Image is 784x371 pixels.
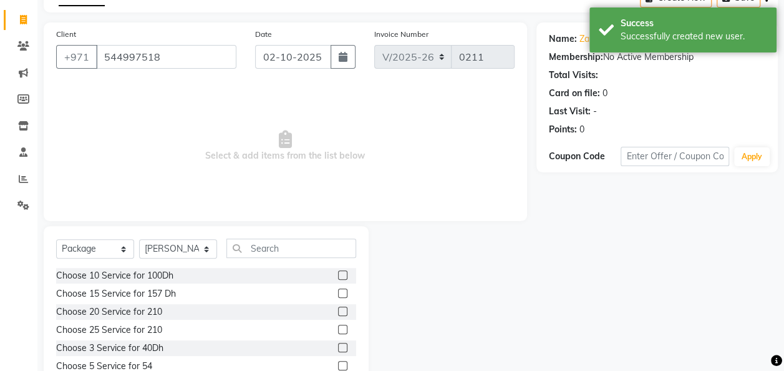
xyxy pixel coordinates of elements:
[56,269,173,282] div: Choose 10 Service for 100Dh
[56,324,162,337] div: Choose 25 Service for 210
[549,123,577,136] div: Points:
[255,29,272,40] label: Date
[56,305,162,319] div: Choose 20 Service for 210
[56,342,163,355] div: Choose 3 Service for 40Dh
[549,105,591,118] div: Last Visit:
[621,147,729,166] input: Enter Offer / Coupon Code
[226,239,356,258] input: Search
[56,29,76,40] label: Client
[593,105,597,118] div: -
[579,32,606,46] a: Zainab
[603,87,607,100] div: 0
[549,150,621,163] div: Coupon Code
[56,45,97,69] button: +971
[374,29,428,40] label: Invoice Number
[549,69,598,82] div: Total Visits:
[621,17,767,30] div: Success
[579,123,584,136] div: 0
[56,287,176,300] div: Choose 15 Service for 157 Dh
[549,87,600,100] div: Card on file:
[549,32,577,46] div: Name:
[621,30,767,43] div: Successfully created new user.
[734,147,770,166] button: Apply
[549,51,765,64] div: No Active Membership
[549,51,603,64] div: Membership:
[96,45,236,69] input: Search by Name/Mobile/Email/Code
[56,84,515,209] span: Select & add items from the list below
